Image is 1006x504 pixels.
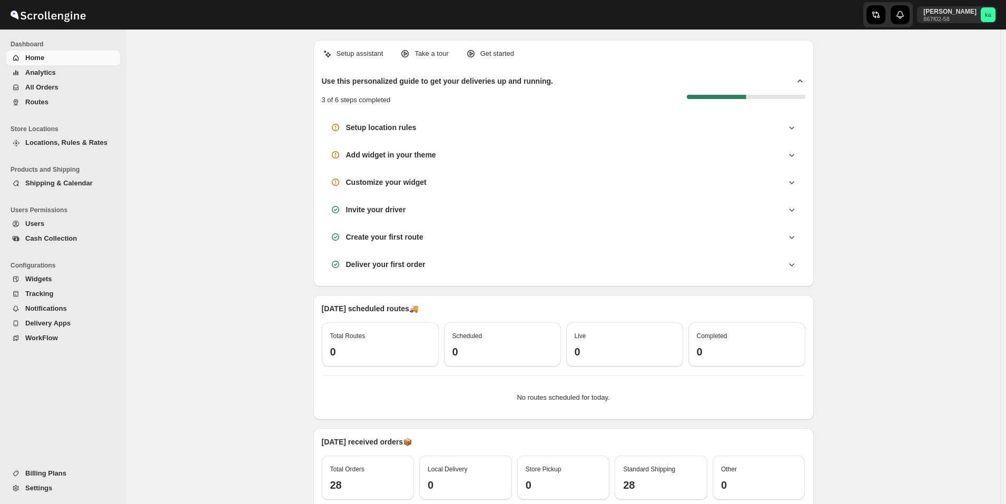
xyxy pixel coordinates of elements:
[346,232,423,242] h3: Create your first route
[6,481,120,496] button: Settings
[346,150,436,160] h3: Add widget in your theme
[25,68,56,76] span: Analytics
[623,479,699,491] h3: 28
[330,392,797,403] p: No routes scheduled for today.
[330,332,366,340] span: Total Routes
[11,261,121,270] span: Configurations
[428,479,504,491] h3: 0
[985,12,992,18] text: ka
[322,303,805,314] p: [DATE] scheduled routes 🚚
[452,345,553,358] h3: 0
[11,125,121,133] span: Store Locations
[346,259,426,270] h3: Deliver your first order
[6,301,120,316] button: Notifications
[480,48,514,59] p: Get started
[25,234,77,242] span: Cash Collection
[697,332,727,340] span: Completed
[6,216,120,231] button: Users
[721,479,797,491] h3: 0
[981,7,995,22] span: khaled alrashidi
[11,206,121,214] span: Users Permissions
[25,304,67,312] span: Notifications
[25,98,48,106] span: Routes
[330,345,430,358] h3: 0
[452,332,482,340] span: Scheduled
[11,165,121,174] span: Products and Shipping
[923,16,977,22] p: 867f02-58
[25,275,52,283] span: Widgets
[623,466,675,473] span: Standard Shipping
[337,48,383,59] p: Setup assistant
[11,40,121,48] span: Dashboard
[25,469,66,477] span: Billing Plans
[25,83,58,91] span: All Orders
[6,231,120,246] button: Cash Collection
[25,54,44,62] span: Home
[25,319,71,327] span: Delivery Apps
[346,122,417,133] h3: Setup location rules
[346,177,427,187] h3: Customize your widget
[6,95,120,110] button: Routes
[322,95,391,105] p: 3 of 6 steps completed
[917,6,997,23] button: User menu
[415,48,448,59] p: Take a tour
[8,2,87,28] img: ScrollEngine
[330,466,364,473] span: Total Orders
[6,80,120,95] button: All Orders
[575,332,586,340] span: Live
[322,437,805,447] p: [DATE] received orders 📦
[697,345,797,358] h3: 0
[25,179,93,187] span: Shipping & Calendar
[526,466,561,473] span: Store Pickup
[6,466,120,481] button: Billing Plans
[330,479,406,491] h3: 28
[923,7,977,16] p: [PERSON_NAME]
[6,286,120,301] button: Tracking
[25,290,53,298] span: Tracking
[346,204,406,215] h3: Invite your driver
[6,316,120,331] button: Delivery Apps
[6,331,120,345] button: WorkFlow
[25,139,107,146] span: Locations, Rules & Rates
[322,76,554,86] h2: Use this personalized guide to get your deliveries up and running.
[6,135,120,150] button: Locations, Rules & Rates
[25,220,44,228] span: Users
[6,51,120,65] button: Home
[25,484,52,492] span: Settings
[428,466,467,473] span: Local Delivery
[575,345,675,358] h3: 0
[25,334,58,342] span: WorkFlow
[721,466,737,473] span: Other
[6,272,120,286] button: Widgets
[6,65,120,80] button: Analytics
[6,176,120,191] button: Shipping & Calendar
[526,479,601,491] h3: 0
